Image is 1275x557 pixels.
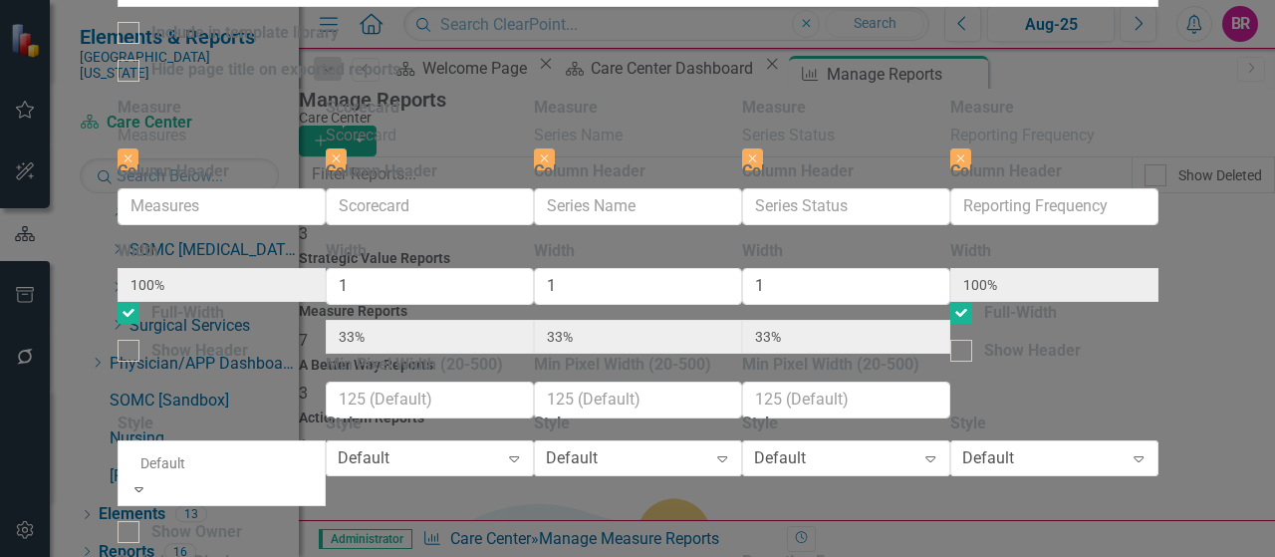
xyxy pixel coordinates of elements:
div: Include in template library [151,22,339,45]
input: 125 (Default) [326,382,534,418]
div: Show Header [151,340,248,363]
input: Column Width [534,268,742,305]
label: Measure [118,97,181,120]
label: Width [534,240,575,263]
label: Min Pixel Width (20-500) [326,354,503,377]
div: Reporting Frequency [950,125,1158,147]
label: Scorecard [326,97,399,120]
input: 125 (Default) [534,382,742,418]
div: Hide page title on exported reports [151,59,400,82]
div: Default [754,447,806,470]
input: Series Status [742,188,950,225]
label: Width [118,240,158,263]
label: Column Header [326,160,437,183]
label: Column Header [534,160,645,183]
label: Width [742,240,783,263]
div: Full-Width [151,302,224,325]
label: Measure [742,97,806,120]
label: Column Header [742,160,854,183]
div: Scorecard [326,125,534,147]
input: 125 (Default) [742,382,950,418]
div: Measures [118,125,326,147]
label: Style [118,413,153,435]
input: Measures [118,188,326,225]
input: Column Width [742,268,950,305]
div: Series Status [742,125,950,147]
label: Column Header [118,160,229,183]
div: Show Header [984,340,1081,363]
label: Style [742,413,778,435]
label: Min Pixel Width (20-500) [534,354,711,377]
label: Style [326,413,362,435]
div: Default [338,447,389,470]
input: Column Width [326,268,534,305]
div: Series Name [534,125,742,147]
input: Scorecard [326,188,534,225]
div: Full-Width [984,302,1057,325]
label: Style [950,413,986,435]
label: Min Pixel Width (20-500) [742,354,919,377]
label: Width [950,240,991,263]
label: Style [534,413,570,435]
label: Width [326,240,367,263]
input: Reporting Frequency [950,188,1158,225]
div: Default [546,447,598,470]
div: Show Owner [151,521,242,544]
label: Column Header [950,160,1062,183]
label: Measure [950,97,1014,120]
div: Default [962,447,1014,470]
input: Series Name [534,188,742,225]
label: Measure [534,97,598,120]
